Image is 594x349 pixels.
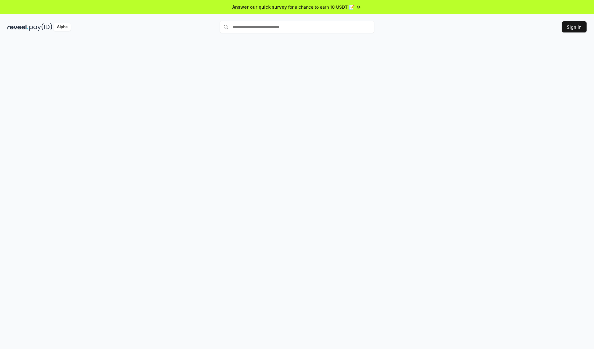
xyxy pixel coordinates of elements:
button: Sign In [562,21,587,32]
div: Alpha [54,23,71,31]
img: reveel_dark [7,23,28,31]
img: pay_id [29,23,52,31]
span: Answer our quick survey [232,4,287,10]
span: for a chance to earn 10 USDT 📝 [288,4,354,10]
